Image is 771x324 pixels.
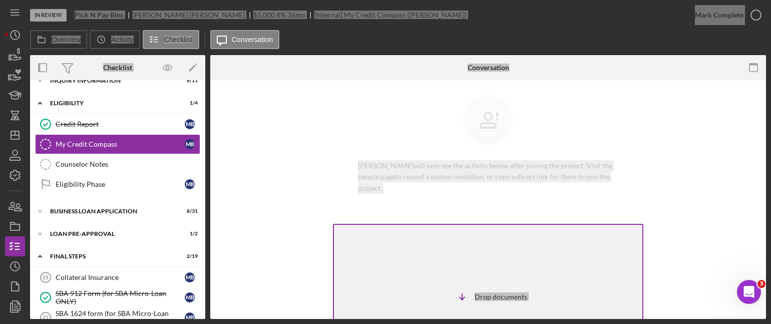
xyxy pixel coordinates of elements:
div: M B [185,272,195,282]
div: M B [185,312,195,322]
div: M B [185,119,195,129]
div: [PERSON_NAME] [PERSON_NAME] [132,11,253,19]
div: 8 / 31 [180,208,198,214]
div: INQUIRY INFORMATION [50,78,173,84]
div: 1 / 2 [180,231,198,237]
div: ELIGIBILITY [50,100,173,106]
button: Conversation [210,30,280,49]
div: 2 / 19 [180,253,198,259]
p: [PERSON_NAME] will only see the activity below after joining the project. Visit the to resend a s... [358,160,618,194]
label: Overview [52,36,81,44]
button: Mark Complete [685,5,766,25]
tspan: 21 [43,314,49,320]
div: [Internal] My Credit Compass ([PERSON_NAME]) [314,11,467,19]
div: 36 mo [287,11,305,19]
div: 6 / 11 [180,78,198,84]
a: Counselor Notes [35,154,200,174]
b: Pick N Pay Bins [75,11,124,19]
a: people page [358,172,395,181]
div: In Review [30,9,67,22]
div: FINAL STEPS [50,253,173,259]
a: 19Collateral InsuranceMB [35,267,200,287]
div: M B [185,292,195,302]
div: Credit Report [56,120,185,128]
label: Conversation [232,36,273,44]
label: Activity [111,36,133,44]
div: My Credit Compass [56,140,185,148]
div: 1 / 4 [180,100,198,106]
button: Overview [30,30,87,49]
div: Checklist [103,64,132,72]
div: Collateral Insurance [56,273,185,281]
label: Checklist [164,36,193,44]
div: Counselor Notes [56,160,200,168]
a: SBA 912 Form (for SBA Micro-Loan ONLY)MB [35,287,200,307]
span: $5,000 [253,11,275,19]
div: SBA 912 Form (for SBA Micro-Loan ONLY) [56,289,185,305]
div: BUSINESS LOAN APPLICATION [50,208,173,214]
tspan: 19 [42,274,48,280]
div: Eligibility Phase [56,180,185,188]
button: Checklist [143,30,199,49]
div: 8 % [276,11,286,19]
div: Mark Complete [695,5,743,25]
a: My Credit CompassMB [35,134,200,154]
div: M B [185,139,195,149]
iframe: Intercom live chat [737,280,761,304]
a: Credit ReportMB [35,114,200,134]
span: 3 [757,280,765,288]
a: Eligibility PhaseMB [35,174,200,194]
div: Conversation [468,64,509,72]
button: Activity [90,30,140,49]
div: M B [185,179,195,189]
div: LOAN PRE-APPROVAL [50,231,173,237]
